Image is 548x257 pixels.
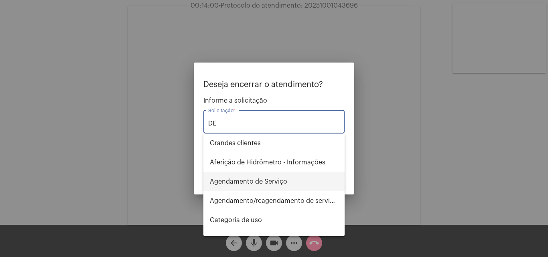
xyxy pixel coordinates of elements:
span: Categoria de uso [210,210,338,230]
span: Concessão de Benefício Social [210,230,338,249]
p: Deseja encerrar o atendimento? [203,80,345,89]
span: Aferição de Hidrômetro - Informações [210,153,338,172]
span: Agendamento/reagendamento de serviços - informações [210,191,338,210]
span: ⁠Grandes clientes [210,134,338,153]
span: Agendamento de Serviço [210,172,338,191]
span: Informe a solicitação [203,97,345,104]
input: Buscar solicitação [208,120,340,127]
